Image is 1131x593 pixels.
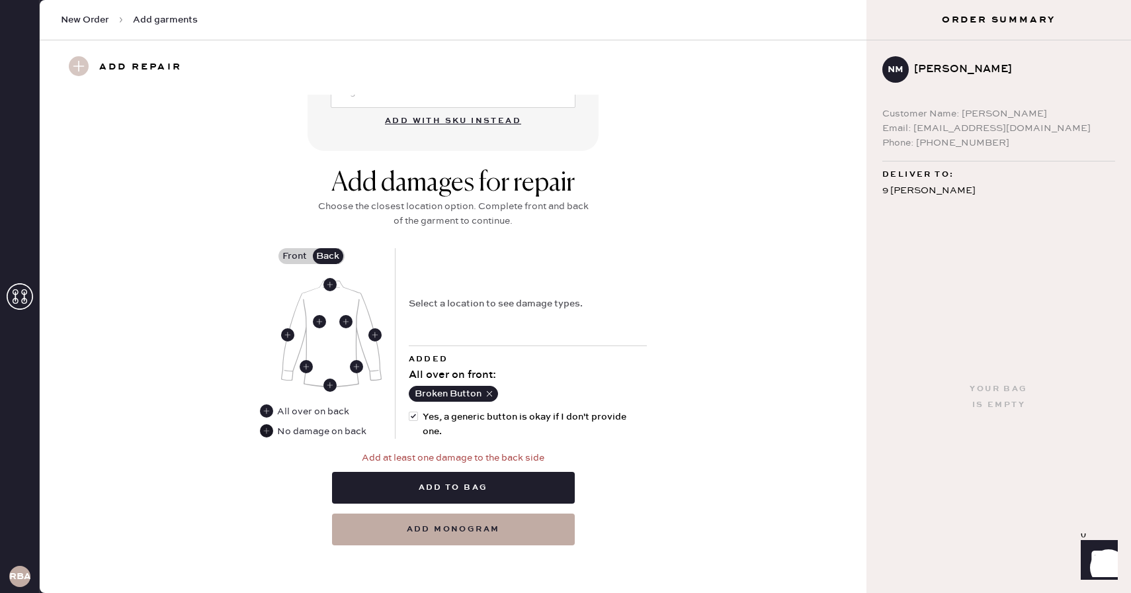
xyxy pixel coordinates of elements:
button: Add with SKU instead [377,108,529,134]
div: Customer Name: [PERSON_NAME] [882,107,1115,121]
div: No damage on back [277,424,366,439]
div: Phone: [PHONE_NUMBER] [882,136,1115,150]
button: Broken Button [409,386,498,402]
span: Deliver to: [882,167,954,183]
span: New Order [61,13,109,26]
div: Back Center Hem [323,379,337,392]
button: Add to bag [332,472,575,504]
div: Back Right Sleeve [368,328,382,342]
div: Back Left Seam [300,360,313,373]
button: add monogram [332,514,575,545]
h3: NM [888,65,903,74]
iframe: Front Chat [1068,533,1125,590]
div: [PERSON_NAME] [914,62,1105,77]
h3: RBA [9,572,30,581]
label: Front [278,248,312,264]
h3: Order Summary [866,13,1131,26]
div: Select a location to see damage types. [409,296,583,311]
div: Back Right Body [339,315,353,328]
label: Back [312,248,345,264]
img: Garment image [281,281,382,388]
div: Add at least one damage to the back side [362,451,544,465]
div: All over on back [277,404,349,419]
span: Add garments [133,13,198,26]
div: 9 [PERSON_NAME] APT 26 [GEOGRAPHIC_DATA] , MA 02138 [882,183,1115,233]
div: All over on back [260,404,366,419]
div: Email: [EMAIL_ADDRESS][DOMAIN_NAME] [882,121,1115,136]
div: Back Left Sleeve [281,328,294,342]
div: No damage on back [260,424,382,439]
span: Yes, a generic button is okay if I don't provide one. [423,410,646,439]
div: All over on front : [409,367,647,383]
div: Back Right Seam [350,360,363,373]
div: Added [409,351,647,367]
div: Your bag is empty [970,381,1027,413]
h3: Add repair [99,56,182,79]
div: Choose the closest location option. Complete front and back of the garment to continue. [314,199,592,228]
div: Back Center Neckline [323,278,337,291]
div: Add damages for repair [314,167,592,199]
div: Back Left Body [313,315,326,328]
